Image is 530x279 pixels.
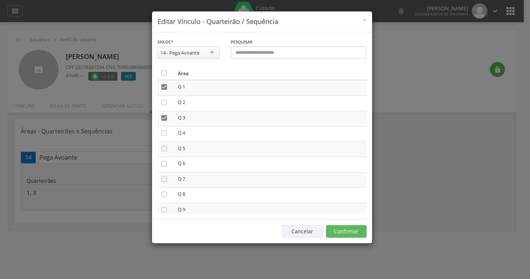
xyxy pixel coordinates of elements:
i:  [160,83,168,91]
div: 14 - Pega Avoante [160,49,199,56]
td: Q 4 [175,126,367,142]
i:  [160,145,168,152]
i:  [160,69,168,77]
td: Q 3 [175,111,367,126]
td: Q 1 [175,80,367,95]
td: Q 8 [175,188,367,203]
td: Q 9 [175,203,367,218]
td: Q 7 [175,172,367,188]
i:  [160,191,168,198]
button: Close [362,16,367,24]
i:  [160,99,168,106]
td: Q 2 [175,95,367,111]
button: Confirmar [326,225,367,238]
h4: Editar Vínculo - Quarteirão / Sequência [158,17,367,27]
i:  [160,114,168,122]
i:  [160,129,168,137]
span: Pesquisar [231,39,252,45]
button: Cancelar [282,225,323,238]
th: Área [175,66,367,80]
i:  [160,175,168,183]
i:  [160,206,168,213]
td: Q 5 [175,142,367,157]
td: Q 6 [175,157,367,172]
span: × [362,15,367,25]
span: Sisloc [158,39,171,45]
i:  [160,160,168,167]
